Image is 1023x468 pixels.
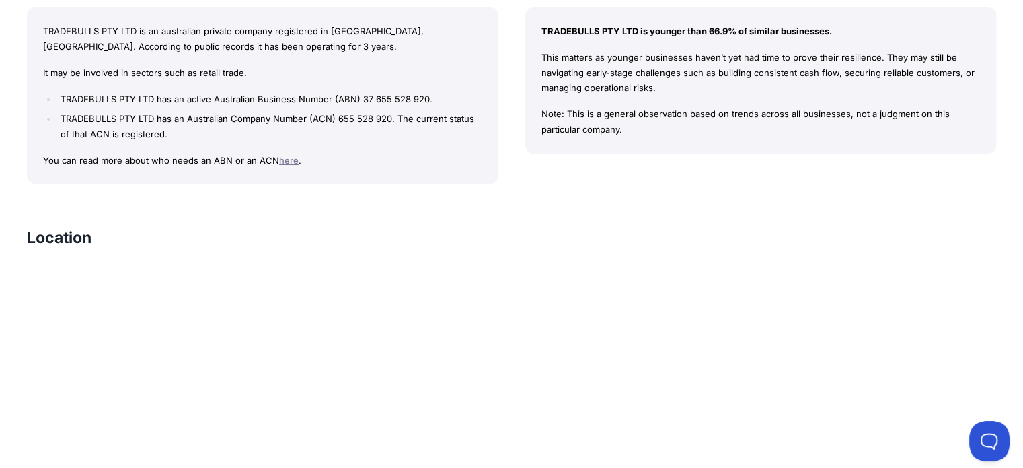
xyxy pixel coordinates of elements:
p: You can read more about who needs an ABN or an ACN . [43,153,482,168]
p: It may be involved in sectors such as retail trade. [43,65,482,81]
p: Note: This is a general observation based on trends across all businesses, not a judgment on this... [541,106,981,137]
p: TRADEBULLS PTY LTD is an australian private company registered in [GEOGRAPHIC_DATA], [GEOGRAPHIC_... [43,24,482,55]
li: TRADEBULLS PTY LTD has an Australian Company Number (ACN) 655 528 920. The current status of that... [57,111,482,142]
p: TRADEBULLS PTY LTD is younger than 66.9% of similar businesses. [541,24,981,39]
a: here [279,155,299,166]
iframe: Toggle Customer Support [969,421,1010,461]
p: This matters as younger businesses haven’t yet had time to prove their resilience. They may still... [541,50,981,96]
h3: Location [27,227,91,248]
li: TRADEBULLS PTY LTD has an active Australian Business Number (ABN) 37 655 528 920. [57,92,482,107]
